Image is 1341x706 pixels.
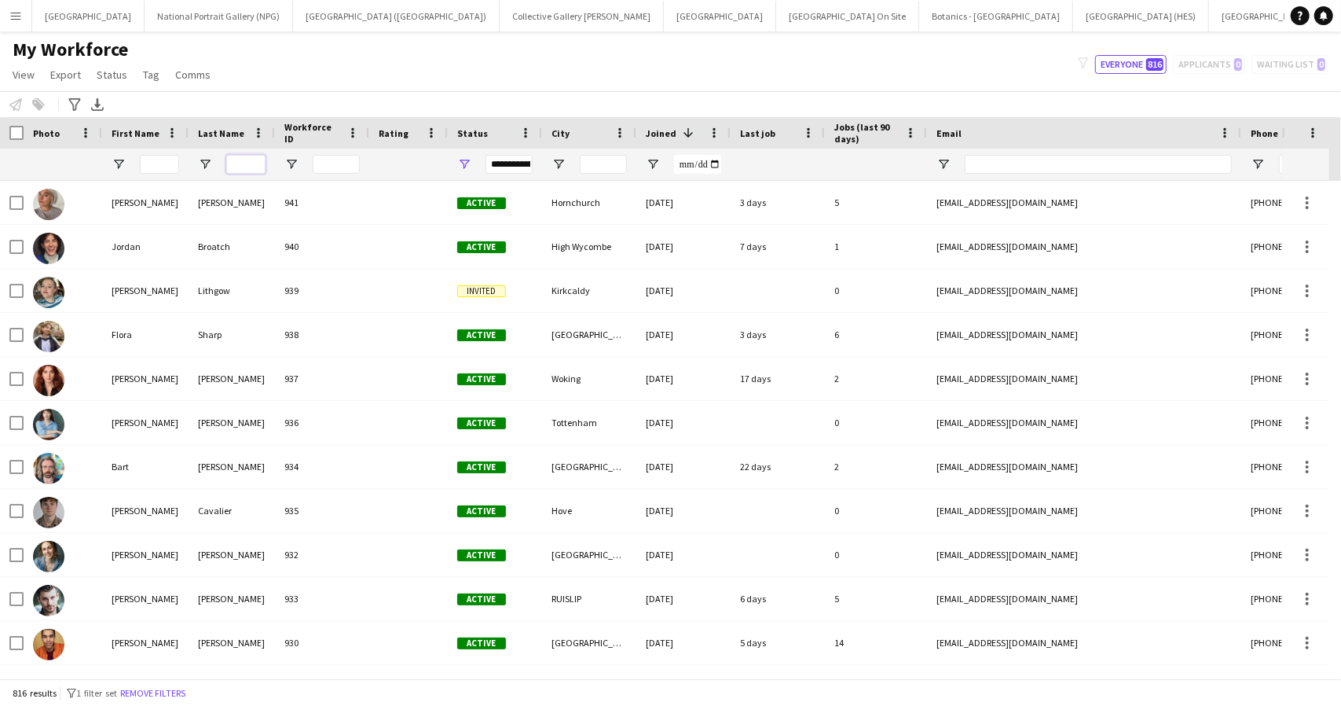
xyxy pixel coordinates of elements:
div: Tottenham [542,401,636,444]
div: [DATE] [636,357,731,400]
div: 17 days [731,357,825,400]
app-action-btn: Export XLSX [88,95,107,114]
div: Woking [542,357,636,400]
button: Open Filter Menu [284,157,299,171]
div: Sharp [189,313,275,356]
span: Active [457,506,506,517]
a: Tag [137,64,166,85]
div: Lithgow [189,269,275,312]
div: [PERSON_NAME] [189,357,275,400]
img: Hugo Salter [33,585,64,616]
a: Export [44,64,87,85]
span: Active [457,638,506,649]
div: [EMAIL_ADDRESS][DOMAIN_NAME] [927,313,1241,356]
button: Open Filter Menu [198,157,212,171]
a: Comms [169,64,217,85]
input: Email Filter Input [965,155,1232,174]
img: Audrey Roberts-Laverty [33,541,64,572]
img: Lyndsey Ruiz [33,409,64,440]
div: 940 [275,225,369,268]
div: [DATE] [636,181,731,224]
div: [PERSON_NAME] [189,181,275,224]
span: Status [457,127,488,139]
div: 5 [825,181,927,224]
div: [EMAIL_ADDRESS][DOMAIN_NAME] [927,401,1241,444]
input: Workforce ID Filter Input [313,155,360,174]
span: Invited [457,285,506,297]
img: Bart Lambert [33,453,64,484]
div: [DATE] [636,533,731,576]
div: 3 days [731,181,825,224]
div: [PERSON_NAME] [102,269,189,312]
div: [EMAIL_ADDRESS][DOMAIN_NAME] [927,357,1241,400]
div: [GEOGRAPHIC_DATA] [542,445,636,488]
app-action-btn: Advanced filters [65,95,84,114]
div: Hornchurch [542,181,636,224]
button: [GEOGRAPHIC_DATA] (HES) [1073,1,1209,31]
div: [EMAIL_ADDRESS][DOMAIN_NAME] [927,577,1241,620]
div: 6 [825,313,927,356]
span: Active [457,417,506,429]
div: 932 [275,533,369,576]
div: [PERSON_NAME] [102,533,189,576]
div: 0 [825,489,927,532]
span: City [551,127,570,139]
button: [GEOGRAPHIC_DATA] [664,1,776,31]
div: Bart [102,445,189,488]
div: [PERSON_NAME] [189,621,275,664]
span: Phone [1251,127,1278,139]
div: 7 days [731,225,825,268]
div: 6 days [731,577,825,620]
img: Alex Stedman [33,629,64,660]
span: Active [457,329,506,341]
div: RUISLIP [542,577,636,620]
div: [PERSON_NAME] [102,181,189,224]
img: Jordan Broatch [33,233,64,264]
div: [PERSON_NAME] [102,489,189,532]
div: [DATE] [636,621,731,664]
div: [EMAIL_ADDRESS][DOMAIN_NAME] [927,181,1241,224]
span: Active [457,461,506,473]
button: Open Filter Menu [1251,157,1265,171]
div: 0 [825,401,927,444]
span: Export [50,68,81,82]
div: 933 [275,577,369,620]
div: [DATE] [636,577,731,620]
div: Hove [542,489,636,532]
span: Workforce ID [284,121,341,145]
div: 936 [275,401,369,444]
img: Megan Earl [33,365,64,396]
div: [DATE] [636,225,731,268]
span: Active [457,373,506,385]
div: [DATE] [636,313,731,356]
div: 0 [825,533,927,576]
div: 939 [275,269,369,312]
span: First Name [112,127,159,139]
div: Jordan [102,225,189,268]
div: [EMAIL_ADDRESS][DOMAIN_NAME] [927,621,1241,664]
span: Jobs (last 90 days) [834,121,899,145]
span: Photo [33,127,60,139]
span: Tag [143,68,159,82]
img: Alexandra Lithgow [33,277,64,308]
div: 2 [825,445,927,488]
button: Open Filter Menu [646,157,660,171]
input: First Name Filter Input [140,155,179,174]
button: Botanics - [GEOGRAPHIC_DATA] [919,1,1073,31]
span: View [13,68,35,82]
button: [GEOGRAPHIC_DATA] On Site [776,1,919,31]
div: [DATE] [636,489,731,532]
div: [EMAIL_ADDRESS][DOMAIN_NAME] [927,269,1241,312]
div: [EMAIL_ADDRESS][DOMAIN_NAME] [927,445,1241,488]
span: Active [457,550,506,561]
img: Flora Sharp [33,321,64,352]
span: Active [457,241,506,253]
button: Remove filters [117,685,189,702]
div: [PERSON_NAME] [102,401,189,444]
div: [PERSON_NAME] [102,621,189,664]
span: 1 filter set [76,687,117,699]
div: [EMAIL_ADDRESS][DOMAIN_NAME] [927,489,1241,532]
span: Joined [646,127,676,139]
div: 937 [275,357,369,400]
div: 1 [825,225,927,268]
